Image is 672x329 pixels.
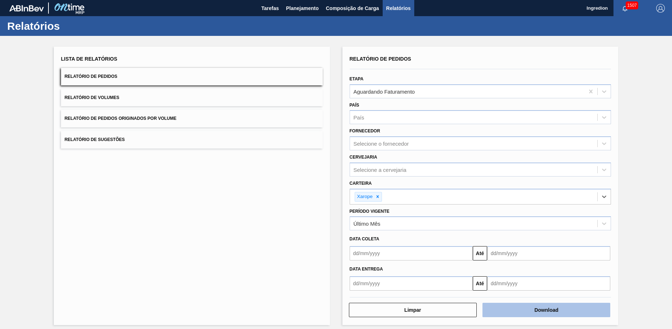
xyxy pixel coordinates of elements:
[473,276,487,291] button: Até
[350,267,383,272] span: Data entrega
[286,4,319,13] span: Planejamento
[61,131,323,149] button: Relatório de Sugestões
[7,22,135,30] h1: Relatórios
[350,155,377,160] label: Cervejaria
[350,56,411,62] span: Relatório de Pedidos
[354,141,409,147] div: Selecione o fornecedor
[61,110,323,127] button: Relatório de Pedidos Originados por Volume
[613,3,636,13] button: Notificações
[65,95,119,100] span: Relatório de Volumes
[61,56,117,62] span: Lista de Relatórios
[354,221,381,227] div: Último Mês
[350,276,473,291] input: dd/mm/yyyy
[350,209,389,214] label: Período Vigente
[350,76,364,81] label: Etapa
[65,137,125,142] span: Relatório de Sugestões
[261,4,279,13] span: Tarefas
[349,303,477,317] button: Limpar
[350,246,473,260] input: dd/mm/yyyy
[386,4,411,13] span: Relatórios
[473,246,487,260] button: Até
[61,89,323,107] button: Relatório de Volumes
[487,276,610,291] input: dd/mm/yyyy
[354,114,364,121] div: País
[61,68,323,85] button: Relatório de Pedidos
[350,236,379,241] span: Data coleta
[350,181,372,186] label: Carteira
[65,116,177,121] span: Relatório de Pedidos Originados por Volume
[482,303,610,317] button: Download
[487,246,610,260] input: dd/mm/yyyy
[354,166,407,173] div: Selecione a cervejaria
[9,5,44,11] img: TNhmsLtSVTkK8tSr43FrP2fwEKptu5GPRR3wAAAABJRU5ErkJggg==
[355,192,374,201] div: Xarope
[350,128,380,133] label: Fornecedor
[65,74,117,79] span: Relatório de Pedidos
[656,4,665,13] img: Logout
[354,88,415,94] div: Aguardando Faturamento
[626,1,638,9] span: 1507
[326,4,379,13] span: Composição de Carga
[350,103,359,108] label: País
